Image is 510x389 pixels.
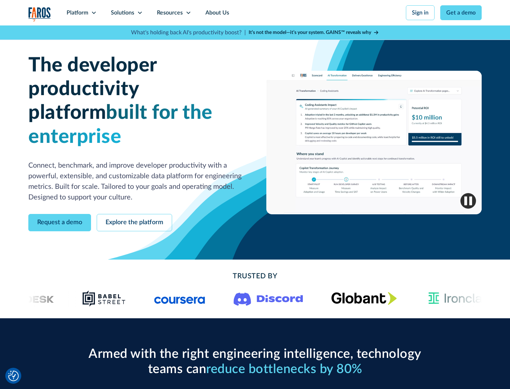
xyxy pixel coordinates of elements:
[85,347,425,377] h2: Armed with the right engineering intelligence, technology teams can
[8,371,19,381] button: Cookie Settings
[460,193,476,209] img: Pause video
[249,29,379,36] a: It’s not the model—it’s your system. GAINS™ reveals why
[28,160,244,203] p: Connect, benchmark, and improve developer productivity with a powerful, extensible, and customiza...
[249,30,371,35] strong: It’s not the model—it’s your system. GAINS™ reveals why
[331,292,397,305] img: Globant's logo
[206,363,362,376] span: reduce bottlenecks by 80%
[85,271,425,281] h2: Trusted By
[8,371,19,381] img: Revisit consent button
[28,7,51,22] img: Logo of the analytics and reporting company Faros.
[406,5,435,20] a: Sign in
[131,28,246,37] p: What's holding back AI's productivity boost? |
[111,8,134,17] div: Solutions
[157,8,183,17] div: Resources
[154,293,205,304] img: Logo of the online learning platform Coursera.
[234,291,303,306] img: Logo of the communication platform Discord.
[28,103,212,146] span: built for the enterprise
[28,54,244,149] h1: The developer productivity platform
[28,214,91,231] a: Request a demo
[440,5,482,20] a: Get a demo
[67,8,88,17] div: Platform
[97,214,172,231] a: Explore the platform
[28,7,51,22] a: home
[83,290,126,307] img: Babel Street logo png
